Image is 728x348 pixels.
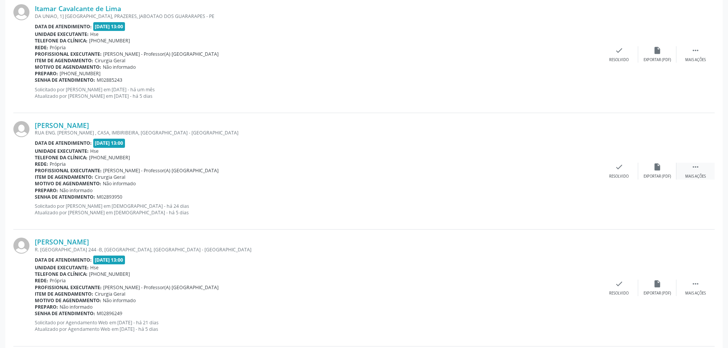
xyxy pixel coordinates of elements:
b: Data de atendimento: [35,257,92,263]
div: Resolvido [609,291,629,296]
a: [PERSON_NAME] [35,121,89,129]
b: Senha de atendimento: [35,194,95,200]
img: img [13,238,29,254]
span: Hse [90,148,99,154]
b: Rede: [35,44,48,51]
b: Motivo de agendamento: [35,180,101,187]
b: Data de atendimento: [35,23,92,30]
span: Não informado [103,64,136,70]
b: Profissional executante: [35,167,102,174]
span: M02885243 [97,77,122,83]
span: Própria [50,277,66,284]
b: Motivo de agendamento: [35,64,101,70]
span: [DATE] 13:00 [93,256,125,264]
b: Item de agendamento: [35,291,93,297]
b: Telefone da clínica: [35,37,88,44]
div: RUA ENG. [PERSON_NAME] , CASA, IMBIRIBEIRA, [GEOGRAPHIC_DATA] - [GEOGRAPHIC_DATA] [35,129,600,136]
span: Hse [90,31,99,37]
b: Telefone da clínica: [35,271,88,277]
div: DA UNIAO, 1] [GEOGRAPHIC_DATA], PRAZERES, JABOATAO DOS GUARARAPES - PE [35,13,600,19]
b: Preparo: [35,304,58,310]
div: Exportar (PDF) [644,174,671,179]
b: Senha de atendimento: [35,77,95,83]
span: [PHONE_NUMBER] [89,154,130,161]
a: [PERSON_NAME] [35,238,89,246]
span: [DATE] 13:00 [93,22,125,31]
b: Unidade executante: [35,31,89,37]
i:  [691,163,700,171]
span: Não informado [60,187,92,194]
i: check [615,280,623,288]
span: Não informado [103,180,136,187]
i:  [691,46,700,55]
b: Senha de atendimento: [35,310,95,317]
b: Motivo de agendamento: [35,297,101,304]
b: Profissional executante: [35,51,102,57]
div: Mais ações [685,174,706,179]
span: [PHONE_NUMBER] [60,70,101,77]
span: Própria [50,161,66,167]
span: M02893950 [97,194,122,200]
span: Não informado [103,297,136,304]
div: R. [GEOGRAPHIC_DATA] 244 -B, [GEOGRAPHIC_DATA], [GEOGRAPHIC_DATA] - [GEOGRAPHIC_DATA] [35,246,600,253]
b: Profissional executante: [35,284,102,291]
span: Cirurgia Geral [95,174,125,180]
span: [PHONE_NUMBER] [89,37,130,44]
a: Itamar Cavalcante de Lima [35,4,121,13]
span: Hse [90,264,99,271]
span: [DATE] 13:00 [93,139,125,147]
span: [PERSON_NAME] - Professor(A) [GEOGRAPHIC_DATA] [103,167,219,174]
i: insert_drive_file [653,163,662,171]
div: Mais ações [685,291,706,296]
b: Rede: [35,161,48,167]
b: Telefone da clínica: [35,154,88,161]
p: Solicitado por [PERSON_NAME] em [DATE] - há um mês Atualizado por [PERSON_NAME] em [DATE] - há 5 ... [35,86,600,99]
span: Não informado [60,304,92,310]
b: Preparo: [35,187,58,194]
i: check [615,46,623,55]
p: Solicitado por [PERSON_NAME] em [DEMOGRAPHIC_DATA] - há 24 dias Atualizado por [PERSON_NAME] em [... [35,203,600,216]
b: Item de agendamento: [35,174,93,180]
div: Resolvido [609,57,629,63]
b: Unidade executante: [35,264,89,271]
span: [PHONE_NUMBER] [89,271,130,277]
b: Rede: [35,277,48,284]
b: Data de atendimento: [35,140,92,146]
span: Cirurgia Geral [95,57,125,64]
div: Resolvido [609,174,629,179]
img: img [13,4,29,20]
p: Solicitado por Agendamento Web em [DATE] - há 21 dias Atualizado por Agendamento Web em [DATE] - ... [35,319,600,332]
b: Item de agendamento: [35,57,93,64]
span: [PERSON_NAME] - Professor(A) [GEOGRAPHIC_DATA] [103,51,219,57]
img: img [13,121,29,137]
b: Unidade executante: [35,148,89,154]
span: Própria [50,44,66,51]
div: Exportar (PDF) [644,291,671,296]
i: insert_drive_file [653,280,662,288]
span: M02896249 [97,310,122,317]
span: [PERSON_NAME] - Professor(A) [GEOGRAPHIC_DATA] [103,284,219,291]
span: Cirurgia Geral [95,291,125,297]
div: Mais ações [685,57,706,63]
i: check [615,163,623,171]
i:  [691,280,700,288]
i: insert_drive_file [653,46,662,55]
div: Exportar (PDF) [644,57,671,63]
b: Preparo: [35,70,58,77]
